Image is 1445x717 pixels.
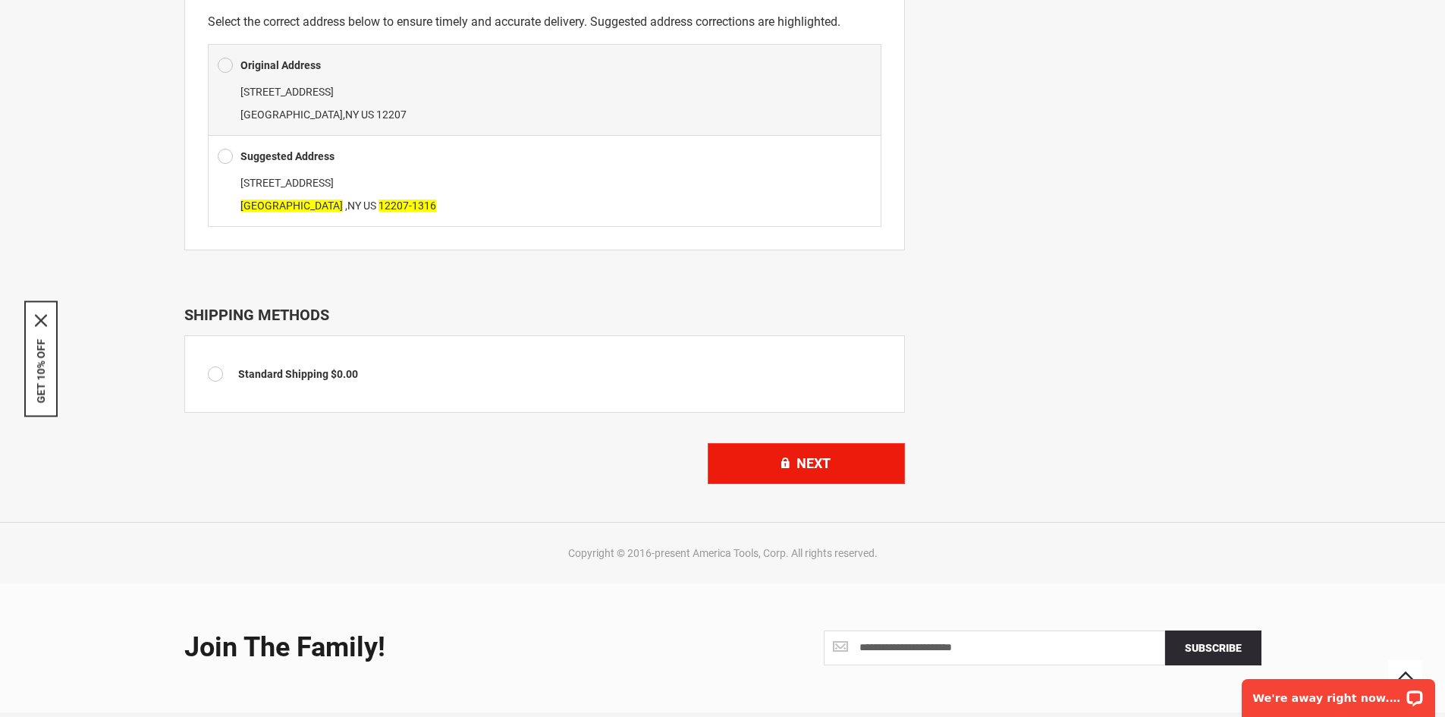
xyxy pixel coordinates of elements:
[208,12,881,32] p: Select the correct address below to ensure timely and accurate delivery. Suggested address correc...
[363,200,376,212] span: US
[796,455,831,471] span: Next
[218,171,872,217] div: ,
[240,108,343,121] span: [GEOGRAPHIC_DATA]
[218,80,872,126] div: ,
[1165,631,1261,665] button: Subscribe
[184,633,712,663] div: Join the Family!
[240,177,334,189] span: [STREET_ADDRESS]
[708,443,905,484] button: Next
[331,368,358,380] span: $0.00
[240,200,343,212] span: [GEOGRAPHIC_DATA]
[361,108,374,121] span: US
[240,59,321,71] b: Original Address
[376,108,407,121] span: 12207
[379,200,436,212] span: 12207-1316
[35,338,47,403] button: GET 10% OFF
[1232,669,1445,717] iframe: LiveChat chat widget
[345,108,359,121] span: NY
[1185,642,1242,654] span: Subscribe
[184,306,905,324] div: Shipping Methods
[238,368,328,380] span: Standard Shipping
[35,314,47,326] button: Close
[240,150,335,162] b: Suggested Address
[240,86,334,98] span: [STREET_ADDRESS]
[347,200,361,212] span: NY
[181,546,1265,561] div: Copyright © 2016-present America Tools, Corp. All rights reserved.
[35,314,47,326] svg: close icon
